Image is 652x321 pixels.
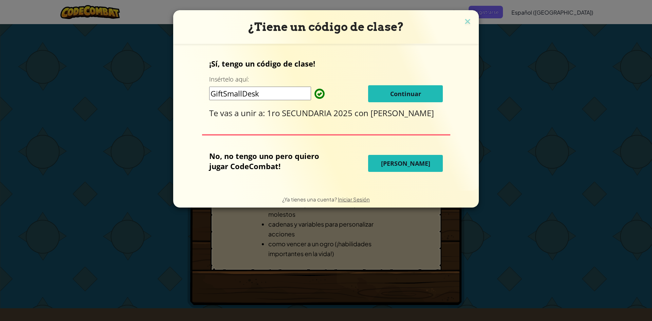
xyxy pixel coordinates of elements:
[209,107,267,119] span: Te vas a unir a:
[209,75,249,84] label: Insértelo aquí:
[368,155,443,172] button: [PERSON_NAME]
[248,20,404,34] span: ¿Tiene un código de clase?
[209,58,443,69] p: ¡Sí, tengo un código de clase!
[338,196,370,202] a: Iniciar Sesión
[463,17,472,27] img: close icon
[370,107,434,119] span: [PERSON_NAME]
[390,90,421,98] span: Continuar
[381,159,430,167] span: [PERSON_NAME]
[355,107,370,119] span: con
[267,107,355,119] span: 1ro SECUNDARIA 2025
[209,151,334,171] p: No, no tengo uno pero quiero jugar CodeCombat!
[282,196,338,202] span: ¿Ya tienes una cuenta?
[368,85,443,102] button: Continuar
